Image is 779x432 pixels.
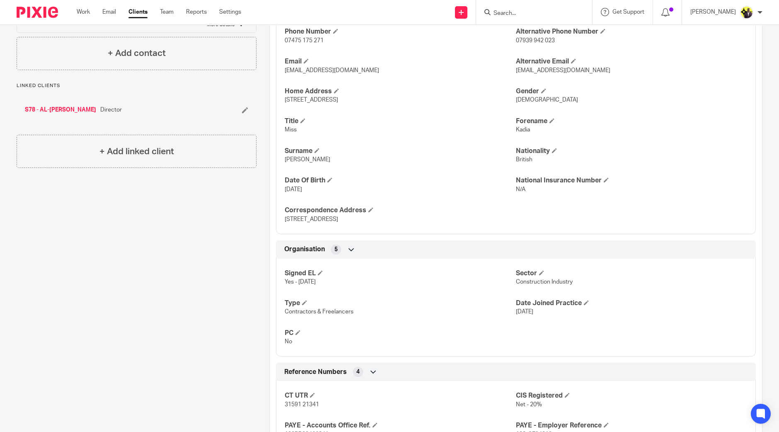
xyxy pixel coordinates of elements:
span: 5 [334,245,338,254]
img: Yemi-Starbridge.jpg [740,6,753,19]
h4: Sector [516,269,747,278]
h4: Nationality [516,147,747,155]
span: [DATE] [285,187,302,192]
span: Yes - [DATE] [285,279,316,285]
h4: Forename [516,117,747,126]
span: [STREET_ADDRESS] [285,97,338,103]
span: [DATE] [516,309,533,315]
span: [DEMOGRAPHIC_DATA] [516,97,578,103]
p: [PERSON_NAME] [690,8,736,16]
span: British [516,157,532,163]
h4: PAYE - Employer Reference [516,421,747,430]
h4: Email [285,57,516,66]
span: Net - 20% [516,402,542,408]
h4: National Insurance Number [516,176,747,185]
span: 31591 21341 [285,402,319,408]
span: [EMAIL_ADDRESS][DOMAIN_NAME] [285,68,379,73]
span: Miss [285,127,297,133]
h4: Correspondence Address [285,206,516,215]
h4: CT UTR [285,391,516,400]
a: Work [77,8,90,16]
span: Construction Industry [516,279,573,285]
span: N/A [516,187,525,192]
span: 07475 175 271 [285,38,324,44]
p: Linked clients [17,83,256,89]
a: Email [102,8,116,16]
h4: PAYE - Accounts Office Ref. [285,421,516,430]
h4: Type [285,299,516,308]
h4: PC [285,329,516,337]
h4: + Add linked client [99,145,174,158]
h4: Date Of Birth [285,176,516,185]
a: Settings [219,8,241,16]
img: Pixie [17,7,58,18]
span: Director [100,106,122,114]
a: Team [160,8,174,16]
h4: Signed EL [285,269,516,278]
h4: Surname [285,147,516,155]
h4: Home Address [285,87,516,96]
span: Kadia [516,127,530,133]
h4: Alternative Phone Number [516,27,747,36]
span: Get Support [612,9,644,15]
h4: Gender [516,87,747,96]
h4: + Add contact [108,47,166,60]
a: Reports [186,8,207,16]
span: [PERSON_NAME] [285,157,330,163]
span: [STREET_ADDRESS] [285,216,338,222]
span: No [285,339,292,345]
h4: Date Joined Practice [516,299,747,308]
h4: Title [285,117,516,126]
input: Search [493,10,567,17]
span: 07939 942 023 [516,38,555,44]
a: Clients [128,8,148,16]
span: Organisation [284,245,325,254]
span: Reference Numbers [284,368,347,376]
h4: Phone Number [285,27,516,36]
span: [EMAIL_ADDRESS][DOMAIN_NAME] [516,68,610,73]
h4: CIS Registered [516,391,747,400]
a: S78 - AL-[PERSON_NAME] [25,106,96,114]
h4: Alternative Email [516,57,747,66]
span: 4 [356,368,360,376]
span: Contractors & Freelancers [285,309,353,315]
